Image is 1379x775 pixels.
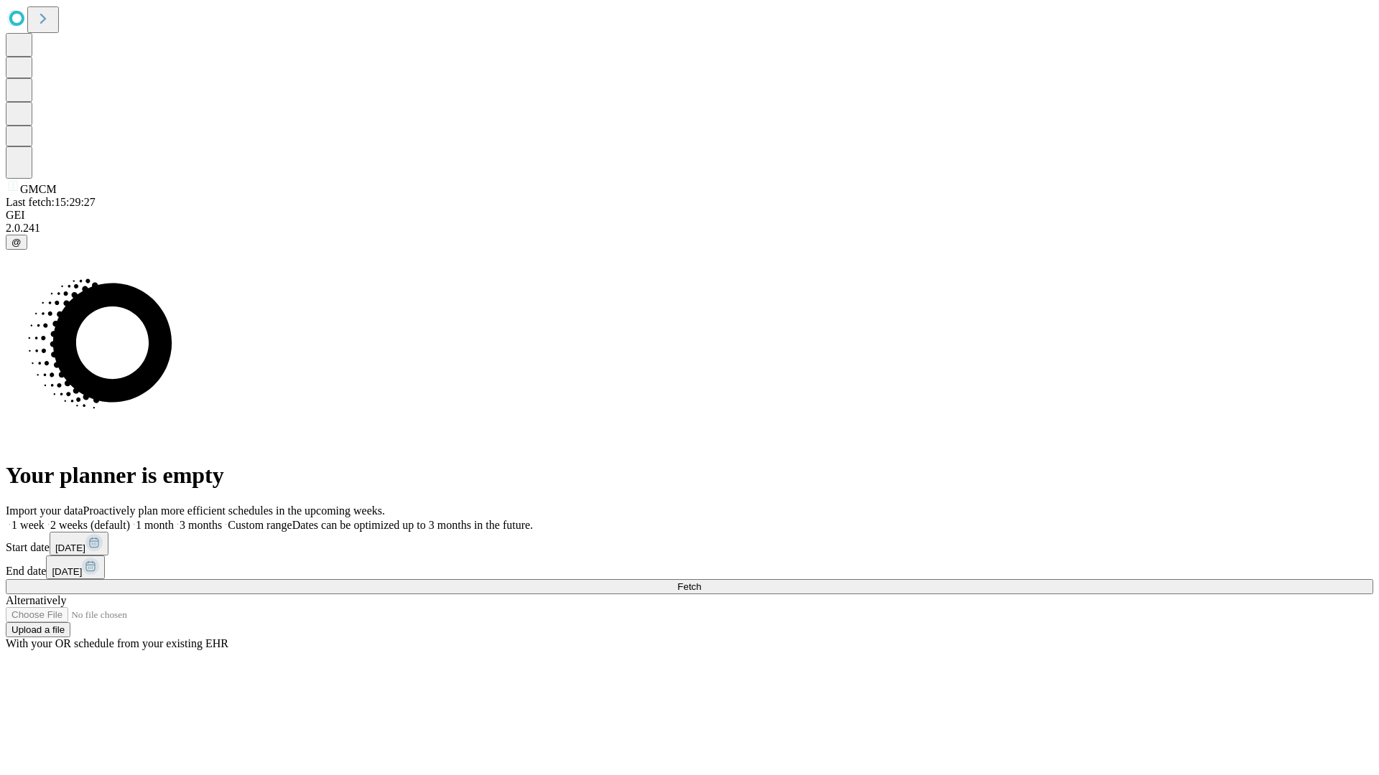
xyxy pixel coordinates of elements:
[6,637,228,649] span: With your OR schedule from your existing EHR
[292,519,533,531] span: Dates can be optimized up to 3 months in the future.
[180,519,222,531] span: 3 months
[20,183,57,195] span: GMCM
[52,566,82,577] span: [DATE]
[6,235,27,250] button: @
[50,519,130,531] span: 2 weeks (default)
[6,196,96,208] span: Last fetch: 15:29:27
[50,532,108,555] button: [DATE]
[6,555,1373,579] div: End date
[6,532,1373,555] div: Start date
[11,237,22,248] span: @
[136,519,174,531] span: 1 month
[6,222,1373,235] div: 2.0.241
[6,579,1373,594] button: Fetch
[228,519,292,531] span: Custom range
[46,555,105,579] button: [DATE]
[55,542,85,553] span: [DATE]
[677,581,701,592] span: Fetch
[11,519,45,531] span: 1 week
[6,594,66,606] span: Alternatively
[6,462,1373,489] h1: Your planner is empty
[83,504,385,517] span: Proactively plan more efficient schedules in the upcoming weeks.
[6,622,70,637] button: Upload a file
[6,504,83,517] span: Import your data
[6,209,1373,222] div: GEI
